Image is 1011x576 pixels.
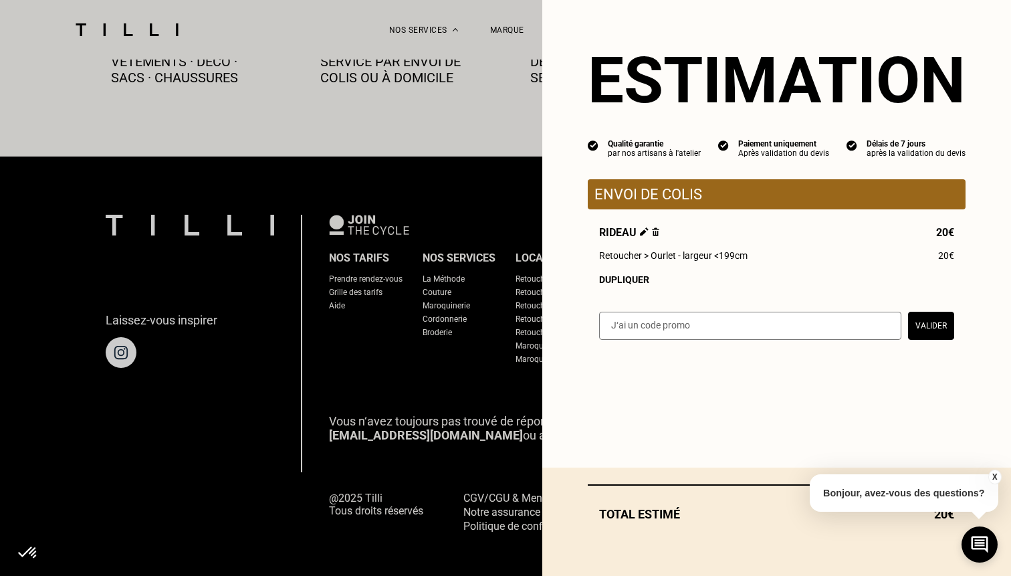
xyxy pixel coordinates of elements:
[652,227,659,236] img: Supprimer
[938,250,954,261] span: 20€
[867,139,966,149] div: Délais de 7 jours
[810,474,998,512] p: Bonjour, avez-vous des questions?
[608,149,701,158] div: par nos artisans à l'atelier
[588,507,966,521] div: Total estimé
[608,139,701,149] div: Qualité garantie
[738,139,829,149] div: Paiement uniquement
[908,312,954,340] button: Valider
[588,139,598,151] img: icon list info
[847,139,857,151] img: icon list info
[640,227,649,236] img: Éditer
[599,312,901,340] input: J‘ai un code promo
[588,43,966,118] section: Estimation
[599,250,748,261] span: Retoucher > Ourlet - largeur <199cm
[738,149,829,158] div: Après validation du devis
[936,226,954,239] span: 20€
[599,226,659,239] span: Rideau
[594,186,959,203] p: Envoi de colis
[867,149,966,158] div: après la validation du devis
[988,470,1001,484] button: X
[718,139,729,151] img: icon list info
[599,274,954,285] div: Dupliquer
